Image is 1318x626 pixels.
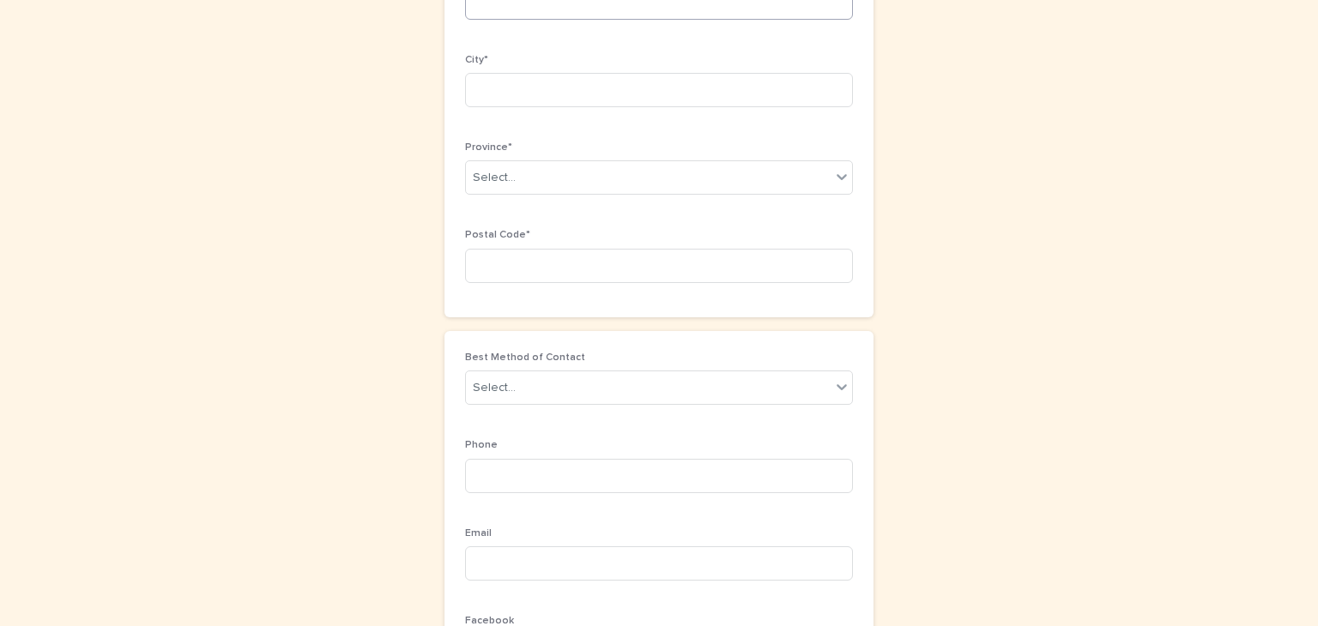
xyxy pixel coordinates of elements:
[465,230,530,240] span: Postal Code*
[465,528,492,539] span: Email
[465,352,585,363] span: Best Method of Contact
[465,440,498,450] span: Phone
[473,169,516,187] div: Select...
[465,142,512,153] span: Province*
[465,55,488,65] span: City*
[473,379,516,397] div: Select...
[465,616,514,626] span: Facebook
